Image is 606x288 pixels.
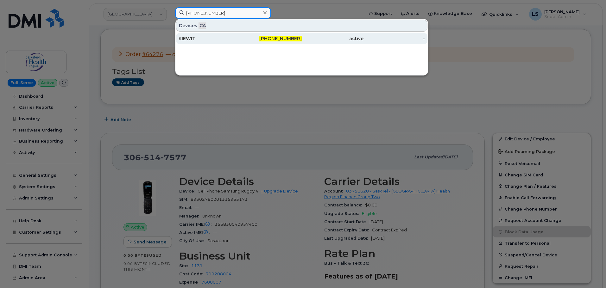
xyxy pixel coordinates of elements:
input: Find something... [175,7,271,19]
div: active [302,35,363,42]
iframe: Messenger Launcher [578,260,601,283]
div: - [363,35,425,42]
a: KIEWIT[PHONE_NUMBER]active- [176,33,427,44]
span: .CA [199,22,206,29]
div: Devices [176,20,427,32]
span: [PHONE_NUMBER] [259,36,302,41]
div: KIEWIT [179,35,240,42]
